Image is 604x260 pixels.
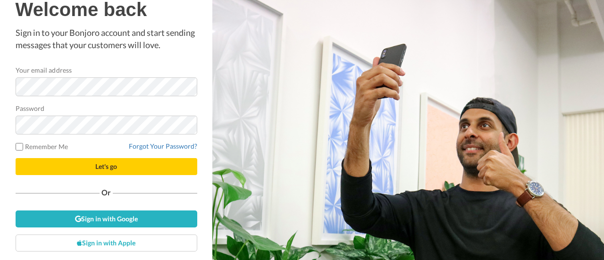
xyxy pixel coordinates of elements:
[16,142,68,151] label: Remember Me
[16,65,72,75] label: Your email address
[129,142,197,150] a: Forgot Your Password?
[100,189,113,196] span: Or
[16,210,197,227] a: Sign in with Google
[16,143,23,151] input: Remember Me
[95,162,117,170] span: Let's go
[16,27,197,51] p: Sign in to your Bonjoro account and start sending messages that your customers will love.
[16,103,45,113] label: Password
[16,158,197,175] button: Let's go
[16,235,197,252] a: Sign in with Apple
